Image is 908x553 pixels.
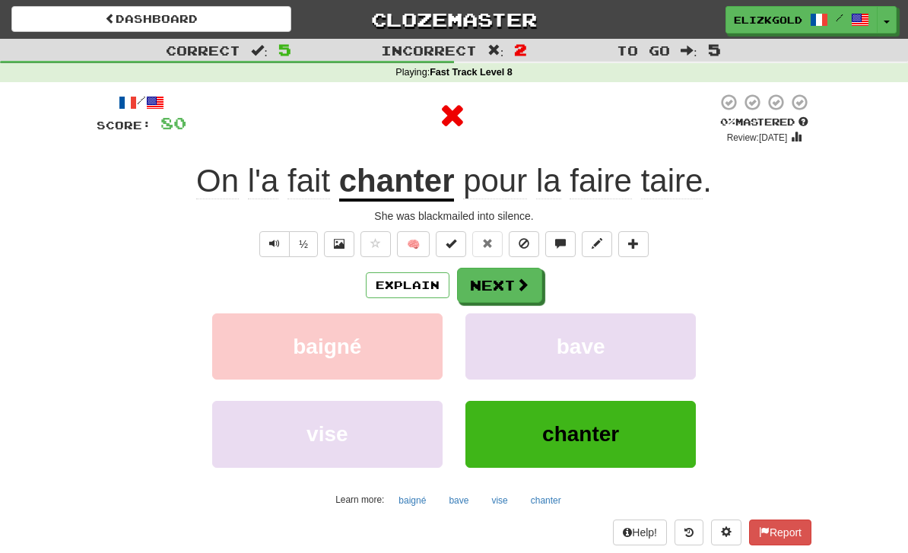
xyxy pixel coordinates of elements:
span: chanter [542,422,619,446]
button: Ignore sentence (alt+i) [509,231,539,257]
span: 5 [278,40,291,59]
button: Explain [366,272,449,298]
div: Mastered [717,116,811,129]
button: ½ [289,231,318,257]
span: On [196,163,239,199]
button: Add to collection (alt+a) [618,231,649,257]
button: bave [440,489,477,512]
button: vise [212,401,443,467]
div: Text-to-speech controls [256,231,318,257]
a: Clozemaster [314,6,594,33]
button: baigné [212,313,443,380]
a: Elizkgold / [725,6,878,33]
span: / [836,12,843,23]
a: Dashboard [11,6,291,32]
span: Score: [97,119,151,132]
span: pour [463,163,527,199]
span: . [454,163,712,199]
button: Next [457,268,542,303]
button: Reset to 0% Mastered (alt+r) [472,231,503,257]
span: 2 [514,40,527,59]
span: Incorrect [381,43,477,58]
span: : [681,44,697,57]
button: chanter [522,489,570,512]
button: Discuss sentence (alt+u) [545,231,576,257]
div: She was blackmailed into silence. [97,208,811,224]
button: Edit sentence (alt+d) [582,231,612,257]
span: l'a [248,163,279,199]
button: Set this sentence to 100% Mastered (alt+m) [436,231,466,257]
button: bave [465,313,696,380]
span: faire [570,163,632,199]
button: 🧠 [397,231,430,257]
span: 80 [160,113,186,132]
span: baigné [293,335,361,358]
small: Learn more: [335,494,384,505]
button: Play sentence audio (ctl+space) [259,231,290,257]
span: bave [557,335,605,358]
span: : [487,44,504,57]
span: la [536,163,561,199]
button: Report [749,520,811,545]
span: vise [306,422,348,446]
button: Round history (alt+y) [675,520,703,545]
span: : [251,44,268,57]
u: chanter [339,163,455,202]
button: vise [483,489,516,512]
button: Show image (alt+x) [324,231,354,257]
span: taire [641,163,703,199]
span: 5 [708,40,721,59]
span: To go [617,43,670,58]
span: 0 % [720,116,735,128]
span: Elizkgold [734,13,802,27]
button: chanter [465,401,696,467]
button: Help! [613,520,667,545]
div: / [97,93,186,112]
button: Favorite sentence (alt+f) [360,231,391,257]
strong: Fast Track Level 8 [430,67,513,78]
span: Correct [166,43,240,58]
span: fait [287,163,330,199]
button: baigné [390,489,434,512]
small: Review: [DATE] [727,132,788,143]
